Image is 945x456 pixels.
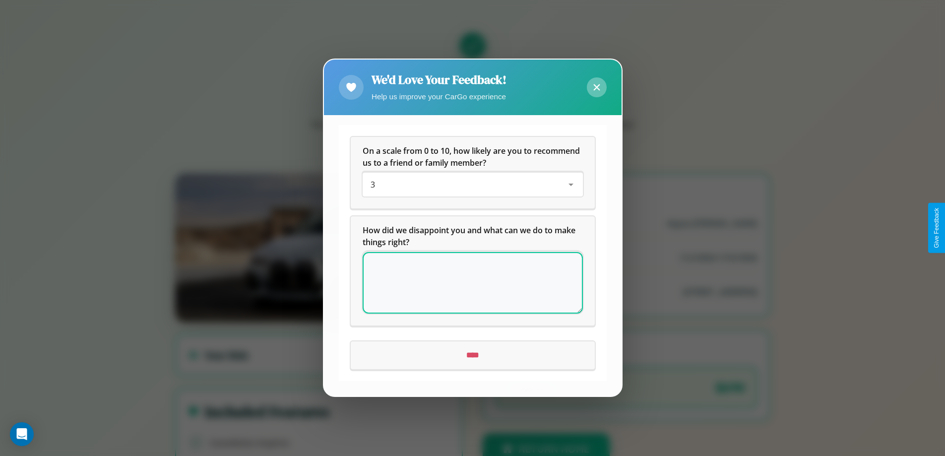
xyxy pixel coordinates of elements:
[351,137,595,209] div: On a scale from 0 to 10, how likely are you to recommend us to a friend or family member?
[363,146,582,169] span: On a scale from 0 to 10, how likely are you to recommend us to a friend or family member?
[10,422,34,446] div: Open Intercom Messenger
[363,145,583,169] h5: On a scale from 0 to 10, how likely are you to recommend us to a friend or family member?
[371,180,375,191] span: 3
[933,208,940,248] div: Give Feedback
[363,225,577,248] span: How did we disappoint you and what can we do to make things right?
[363,173,583,197] div: On a scale from 0 to 10, how likely are you to recommend us to a friend or family member?
[372,90,506,103] p: Help us improve your CarGo experience
[372,71,506,88] h2: We'd Love Your Feedback!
